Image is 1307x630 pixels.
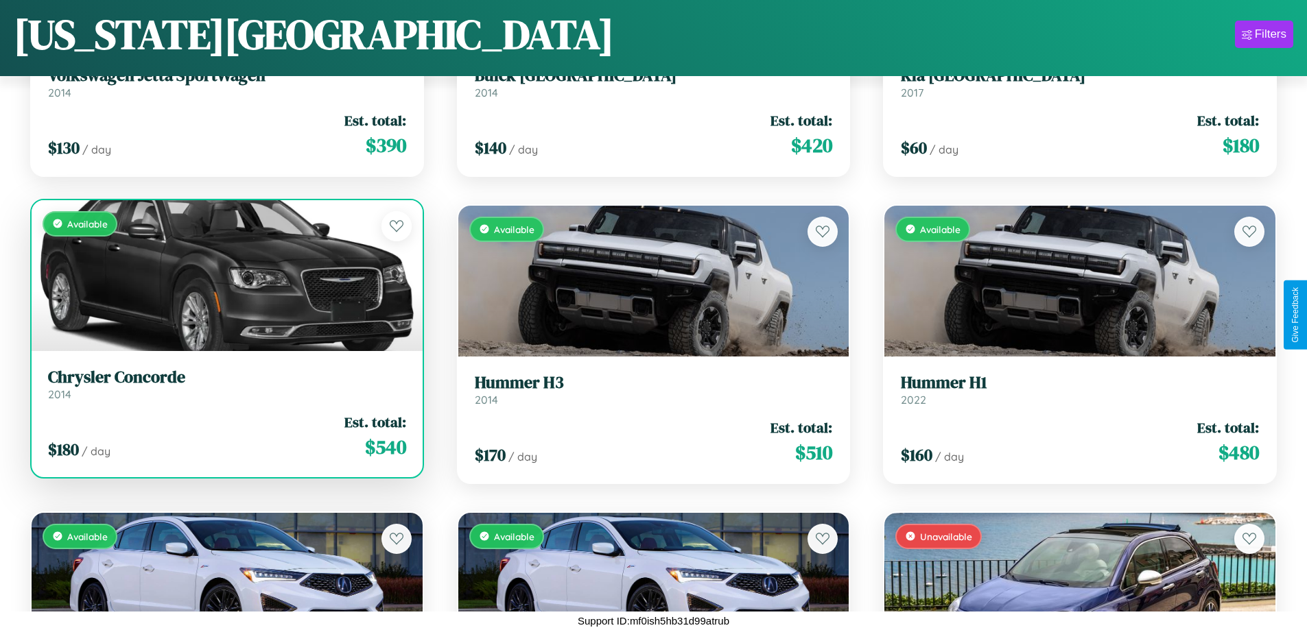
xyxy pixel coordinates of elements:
[67,218,108,230] span: Available
[901,136,927,159] span: $ 60
[1291,287,1300,343] div: Give Feedback
[920,531,972,542] span: Unavailable
[1197,417,1259,437] span: Est. total:
[494,223,534,235] span: Available
[770,110,832,130] span: Est. total:
[901,86,923,99] span: 2017
[1197,110,1259,130] span: Est. total:
[48,86,71,99] span: 2014
[475,373,833,393] h3: Hummer H3
[344,412,406,432] span: Est. total:
[67,531,108,542] span: Available
[509,143,538,156] span: / day
[494,531,534,542] span: Available
[48,66,406,99] a: Volkswagen Jetta SportWagen2014
[901,66,1259,99] a: Kia [GEOGRAPHIC_DATA]2017
[1255,27,1286,41] div: Filters
[48,438,79,461] span: $ 180
[791,132,832,159] span: $ 420
[508,450,537,463] span: / day
[1223,132,1259,159] span: $ 180
[475,444,506,466] span: $ 170
[901,444,932,466] span: $ 160
[1235,21,1293,48] button: Filters
[901,373,1259,393] h3: Hummer H1
[930,143,958,156] span: / day
[82,143,111,156] span: / day
[365,433,406,461] span: $ 540
[795,439,832,466] span: $ 510
[48,136,80,159] span: $ 130
[48,367,406,401] a: Chrysler Concorde2014
[475,86,498,99] span: 2014
[920,223,961,235] span: Available
[82,444,110,458] span: / day
[1218,439,1259,466] span: $ 480
[475,66,833,86] h3: Buick [GEOGRAPHIC_DATA]
[475,373,833,407] a: Hummer H32014
[14,6,614,62] h1: [US_STATE][GEOGRAPHIC_DATA]
[578,611,729,630] p: Support ID: mf0ish5hb31d99atrub
[770,417,832,437] span: Est. total:
[475,393,498,407] span: 2014
[48,387,71,401] span: 2014
[901,373,1259,407] a: Hummer H12022
[344,110,406,130] span: Est. total:
[901,66,1259,86] h3: Kia [GEOGRAPHIC_DATA]
[901,393,926,407] span: 2022
[475,136,506,159] span: $ 140
[475,66,833,99] a: Buick [GEOGRAPHIC_DATA]2014
[48,367,406,387] h3: Chrysler Concorde
[48,66,406,86] h3: Volkswagen Jetta SportWagen
[366,132,406,159] span: $ 390
[935,450,964,463] span: / day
